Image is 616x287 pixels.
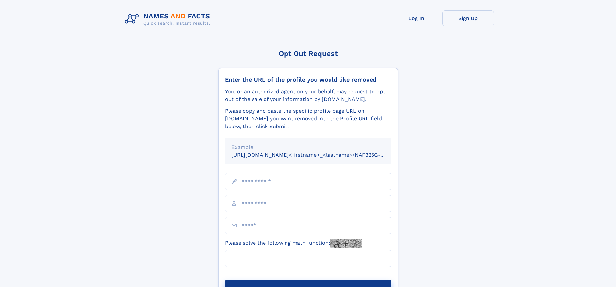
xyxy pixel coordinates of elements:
[225,88,391,103] div: You, or an authorized agent on your behalf, may request to opt-out of the sale of your informatio...
[232,152,404,158] small: [URL][DOMAIN_NAME]<firstname>_<lastname>/NAF325G-xxxxxxxx
[218,50,398,58] div: Opt Out Request
[391,10,442,26] a: Log In
[122,10,215,28] img: Logo Names and Facts
[442,10,494,26] a: Sign Up
[225,107,391,130] div: Please copy and paste the specific profile page URL on [DOMAIN_NAME] you want removed into the Pr...
[225,239,362,248] label: Please solve the following math function:
[232,143,385,151] div: Example:
[225,76,391,83] div: Enter the URL of the profile you would like removed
